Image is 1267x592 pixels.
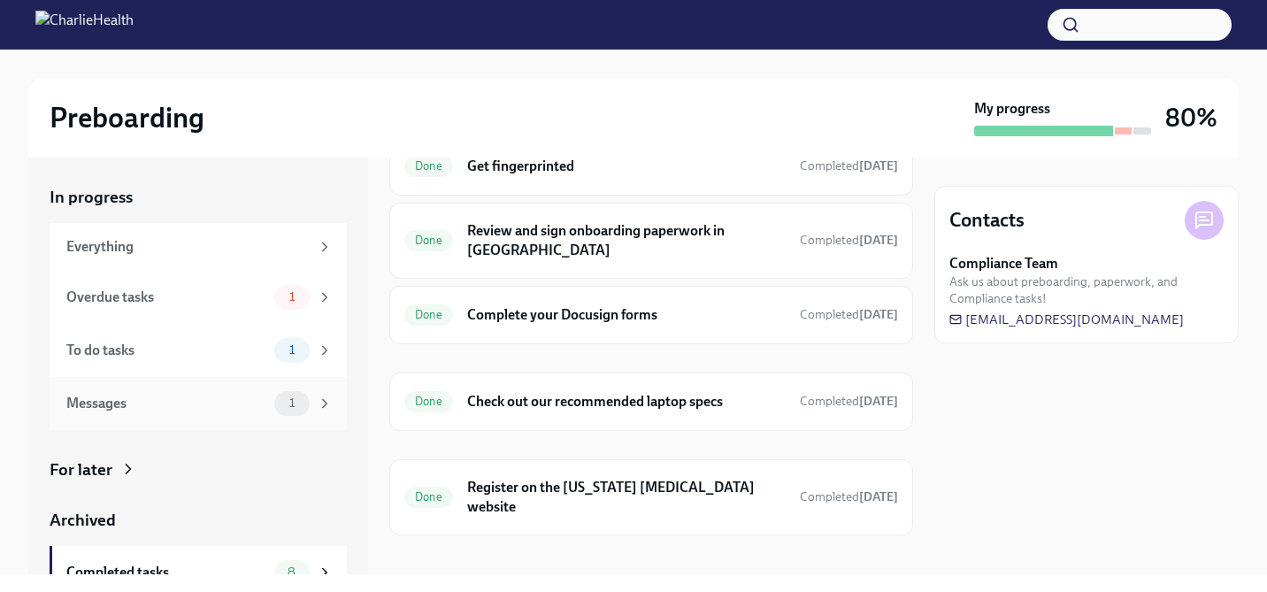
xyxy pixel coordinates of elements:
[404,152,898,181] a: DoneGet fingerprintedCompleted[DATE]
[50,100,204,135] h2: Preboarding
[800,158,898,173] span: Completed
[467,478,786,517] h6: Register on the [US_STATE] [MEDICAL_DATA] website
[1165,102,1217,134] h3: 80%
[949,207,1025,234] h4: Contacts
[859,394,898,409] strong: [DATE]
[50,324,347,377] a: To do tasks1
[949,311,1184,328] a: [EMAIL_ADDRESS][DOMAIN_NAME]
[404,234,453,247] span: Done
[50,458,347,481] a: For later
[66,341,267,360] div: To do tasks
[279,343,305,357] span: 1
[467,392,786,411] h6: Check out our recommended laptop specs
[279,396,305,410] span: 1
[50,509,347,532] a: Archived
[404,474,898,520] a: DoneRegister on the [US_STATE] [MEDICAL_DATA] websiteCompleted[DATE]
[800,394,898,409] span: Completed
[467,305,786,325] h6: Complete your Docusign forms
[277,565,306,579] span: 8
[800,393,898,410] span: September 15th, 2025 15:58
[859,307,898,322] strong: [DATE]
[949,254,1058,273] strong: Compliance Team
[35,11,134,39] img: CharlieHealth
[974,99,1050,119] strong: My progress
[859,158,898,173] strong: [DATE]
[404,301,898,329] a: DoneComplete your Docusign formsCompleted[DATE]
[467,157,786,176] h6: Get fingerprinted
[279,290,305,304] span: 1
[404,218,898,264] a: DoneReview and sign onboarding paperwork in [GEOGRAPHIC_DATA]Completed[DATE]
[66,563,267,582] div: Completed tasks
[50,271,347,324] a: Overdue tasks1
[66,237,310,257] div: Everything
[50,223,347,271] a: Everything
[859,233,898,248] strong: [DATE]
[859,489,898,504] strong: [DATE]
[404,388,898,416] a: DoneCheck out our recommended laptop specsCompleted[DATE]
[800,233,898,248] span: Completed
[404,395,453,408] span: Done
[404,490,453,504] span: Done
[66,394,267,413] div: Messages
[404,308,453,321] span: Done
[800,306,898,323] span: September 13th, 2025 22:54
[800,232,898,249] span: September 15th, 2025 14:22
[66,288,267,307] div: Overdue tasks
[800,489,898,504] span: Completed
[800,158,898,174] span: September 16th, 2025 22:08
[50,186,347,209] a: In progress
[50,377,347,430] a: Messages1
[50,458,112,481] div: For later
[800,488,898,505] span: September 15th, 2025 14:21
[800,307,898,322] span: Completed
[404,159,453,173] span: Done
[467,221,786,260] h6: Review and sign onboarding paperwork in [GEOGRAPHIC_DATA]
[949,273,1224,307] span: Ask us about preboarding, paperwork, and Compliance tasks!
